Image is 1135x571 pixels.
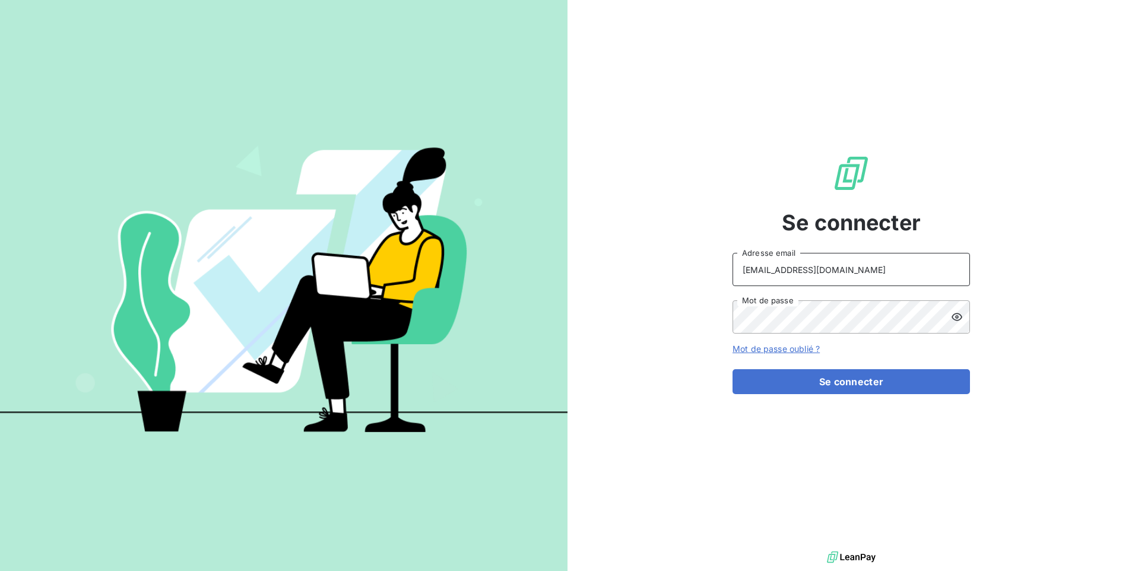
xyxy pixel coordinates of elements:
input: placeholder [733,253,970,286]
img: Logo LeanPay [832,154,870,192]
a: Mot de passe oublié ? [733,344,820,354]
img: logo [827,548,876,566]
span: Se connecter [782,207,921,239]
button: Se connecter [733,369,970,394]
